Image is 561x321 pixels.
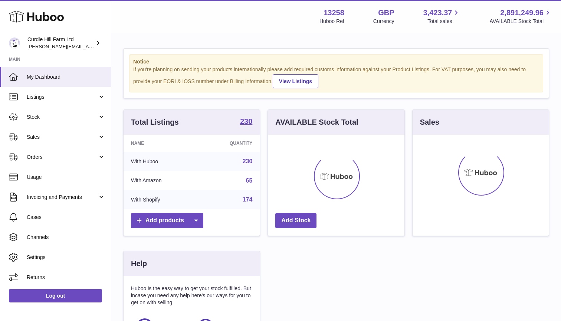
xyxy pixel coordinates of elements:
span: Cases [27,214,105,221]
a: 174 [243,196,253,203]
strong: GBP [378,8,394,18]
strong: Notice [133,58,539,65]
th: Name [124,135,198,152]
h3: AVAILABLE Stock Total [275,117,358,127]
a: 65 [246,177,253,184]
div: Currency [373,18,394,25]
h3: Total Listings [131,117,179,127]
span: Stock [27,114,98,121]
span: Settings [27,254,105,261]
a: Add Stock [275,213,316,228]
span: 3,423.37 [423,8,452,18]
span: [PERSON_NAME][EMAIL_ADDRESS][DOMAIN_NAME] [27,43,149,49]
span: Sales [27,134,98,141]
a: 230 [240,118,252,127]
span: My Dashboard [27,73,105,81]
a: 2,891,249.96 AVAILABLE Stock Total [489,8,552,25]
strong: 230 [240,118,252,125]
span: Listings [27,94,98,101]
span: Total sales [427,18,460,25]
h3: Sales [420,117,439,127]
span: AVAILABLE Stock Total [489,18,552,25]
a: Log out [9,289,102,302]
h3: Help [131,259,147,269]
span: Usage [27,174,105,181]
div: Curdle Hill Farm Ltd [27,36,94,50]
a: 230 [243,158,253,164]
p: Huboo is the easy way to get your stock fulfilled. But incase you need any help here's our ways f... [131,285,252,306]
div: If you're planning on sending your products internationally please add required customs informati... [133,66,539,88]
a: Add products [131,213,203,228]
td: With Amazon [124,171,198,190]
a: 3,423.37 Total sales [423,8,461,25]
span: Channels [27,234,105,241]
div: Huboo Ref [319,18,344,25]
td: With Huboo [124,152,198,171]
strong: 13258 [324,8,344,18]
a: View Listings [273,74,318,88]
span: 2,891,249.96 [500,8,544,18]
td: With Shopify [124,190,198,209]
span: Invoicing and Payments [27,194,98,201]
span: Returns [27,274,105,281]
img: miranda@diddlysquatfarmshop.com [9,37,20,49]
span: Orders [27,154,98,161]
th: Quantity [198,135,260,152]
